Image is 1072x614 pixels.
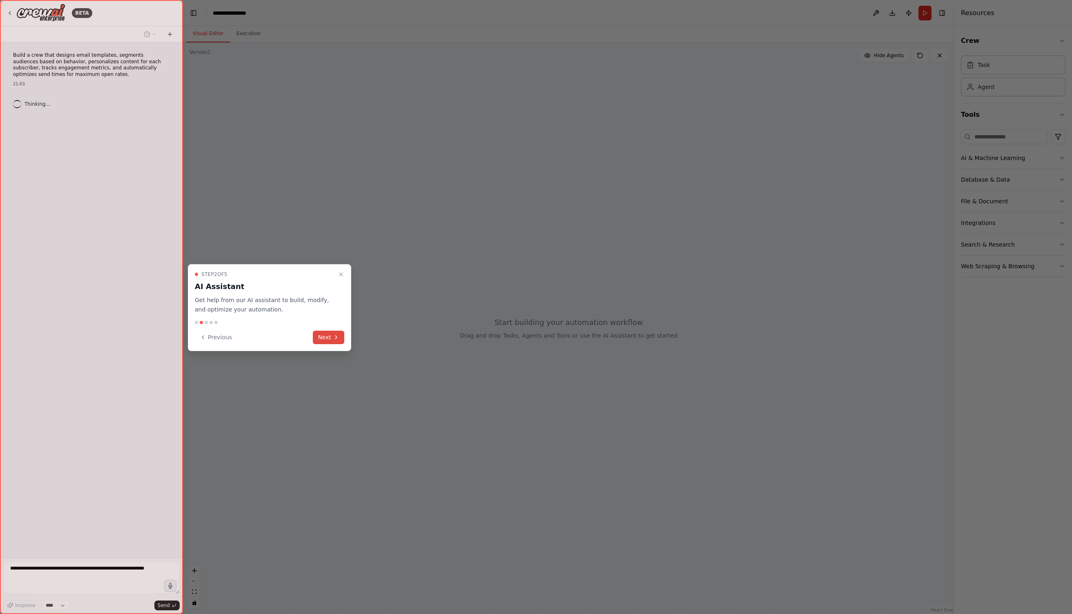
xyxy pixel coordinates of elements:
[195,281,334,292] h3: AI Assistant
[188,7,199,19] button: Hide left sidebar
[195,331,237,344] button: Previous
[313,331,344,344] button: Next
[195,296,334,314] p: Get help from our AI assistant to build, modify, and optimize your automation.
[201,271,227,278] span: Step 2 of 5
[336,269,346,279] button: Close walkthrough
